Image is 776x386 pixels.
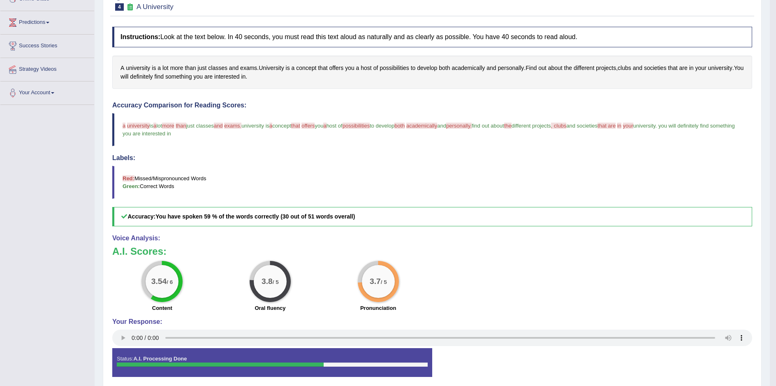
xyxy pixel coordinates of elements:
[689,64,694,72] span: Click to see word definition
[153,123,156,129] span: a
[120,64,124,72] span: Click to see word definition
[301,123,315,129] span: offers
[708,64,732,72] span: Click to see word definition
[417,64,437,72] span: Click to see word definition
[123,183,140,189] b: Green:
[406,123,437,129] span: academically
[633,64,642,72] span: Click to see word definition
[679,64,688,72] span: Click to see word definition
[165,72,192,81] span: Click to see word definition
[120,33,160,40] b: Instructions:
[373,64,378,72] span: Click to see word definition
[259,64,284,72] span: Click to see word definition
[370,123,394,129] span: to develop
[241,123,269,129] span: university is
[208,64,227,72] span: Click to see word definition
[123,175,134,181] b: Red:
[127,123,150,129] span: university
[644,64,666,72] span: Click to see word definition
[548,64,563,72] span: Click to see word definition
[315,123,323,129] span: you
[155,72,164,81] span: Click to see word definition
[186,123,214,129] span: just classes
[112,102,752,109] h4: Accuracy Comparison for Reading Scores:
[291,123,300,129] span: that
[152,304,172,312] label: Content
[214,123,223,129] span: and
[123,123,736,137] span: you will definitely find something you are interested in
[296,64,316,72] span: Click to see word definition
[618,64,631,72] span: Click to see word definition
[204,72,213,81] span: Click to see word definition
[167,279,173,286] small: / 6
[380,64,409,72] span: Click to see word definition
[193,72,203,81] span: Click to see word definition
[343,123,370,129] span: possibilities
[273,279,279,286] small: / 5
[112,235,752,242] h4: Voice Analysis:
[241,72,246,81] span: Click to see word definition
[551,123,567,129] span: , clubs
[504,123,512,129] span: the
[526,64,537,72] span: Click to see word definition
[617,123,621,129] span: in
[112,56,752,89] div: . . , . .
[112,166,752,199] blockquote: Missed/Mispronounced Words Correct Words
[356,64,359,72] span: Click to see word definition
[292,64,295,72] span: Click to see word definition
[370,277,381,286] big: 3.7
[151,277,167,286] big: 3.54
[564,64,572,72] span: Click to see word definition
[0,81,94,102] a: Your Account
[272,123,291,129] span: concept
[323,123,326,129] span: a
[224,123,241,129] span: exams.
[574,64,594,72] span: Click to see word definition
[170,64,183,72] span: Click to see word definition
[437,123,446,129] span: and
[185,64,196,72] span: Click to see word definition
[380,279,387,286] small: / 5
[411,64,416,72] span: Click to see word definition
[394,123,405,129] span: both
[156,123,162,129] span: lot
[176,123,186,129] span: than
[656,123,657,129] span: .
[133,356,187,362] strong: A.I. Processing Done
[150,123,153,129] span: is
[162,64,169,72] span: Click to see word definition
[668,64,677,72] span: Click to see word definition
[286,64,290,72] span: Click to see word definition
[126,64,150,72] span: Click to see word definition
[269,123,272,129] span: a
[112,318,752,326] h4: Your Response:
[112,348,432,377] div: Status:
[198,64,207,72] span: Click to see word definition
[112,246,167,257] b: A.I. Scores:
[327,123,343,129] span: host of
[345,64,354,72] span: Click to see word definition
[512,123,551,129] span: different projects
[152,64,156,72] span: Click to see word definition
[0,11,94,32] a: Predictions
[130,72,153,81] span: Click to see word definition
[112,207,752,226] h5: Accuracy:
[162,123,174,129] span: more
[633,123,656,129] span: university
[115,3,124,11] span: 4
[566,123,598,129] span: and societies
[486,64,496,72] span: Click to see word definition
[112,154,752,162] h4: Labels:
[446,123,472,129] span: personally.
[229,64,239,72] span: Click to see word definition
[318,64,327,72] span: Click to see word definition
[734,64,744,72] span: Click to see word definition
[0,35,94,55] a: Success Stories
[538,64,546,72] span: Click to see word definition
[452,64,485,72] span: Click to see word definition
[0,58,94,79] a: Strategy Videos
[240,64,257,72] span: Click to see word definition
[137,3,174,11] small: A University
[623,123,633,129] span: your
[329,64,343,72] span: Click to see word definition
